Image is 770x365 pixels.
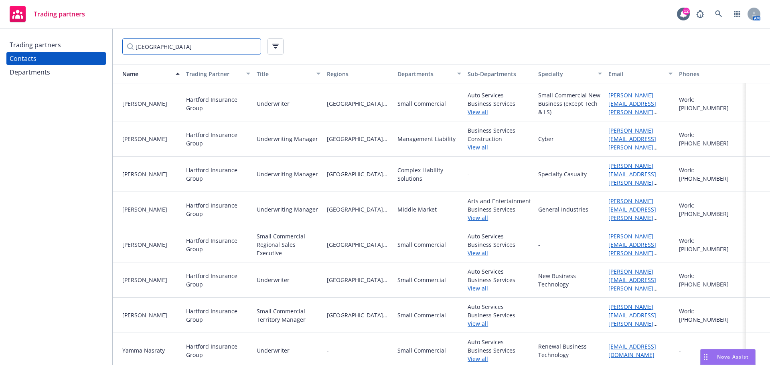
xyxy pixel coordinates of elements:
[257,276,290,284] div: Underwriter
[679,201,743,218] div: Work: [PHONE_NUMBER]
[122,205,180,214] div: [PERSON_NAME]
[327,346,391,355] span: -
[6,38,106,51] a: Trading partners
[113,64,183,83] button: Name
[468,126,531,135] span: Business Services
[327,70,391,78] div: Regions
[464,64,535,83] button: Sub-Departments
[700,349,756,365] button: Nova Assist
[186,131,250,147] div: Hartford Insurance Group
[257,170,318,178] div: Underwriting Manager
[608,303,656,336] a: [PERSON_NAME][EMAIL_ADDRESS][PERSON_NAME][DOMAIN_NAME]
[538,205,588,214] div: General Industries
[397,276,446,284] div: Small Commercial
[327,205,391,214] span: [GEOGRAPHIC_DATA][US_STATE]
[729,6,745,22] a: Switch app
[397,99,446,108] div: Small Commercial
[394,64,464,83] button: Departments
[608,70,663,78] div: Email
[257,346,290,355] div: Underwriter
[468,319,531,328] a: View all
[608,127,656,159] a: [PERSON_NAME][EMAIL_ADDRESS][PERSON_NAME][DOMAIN_NAME]
[468,355,531,363] a: View all
[676,64,746,83] button: Phones
[186,95,250,112] div: Hartford Insurance Group
[605,64,675,83] button: Email
[257,70,312,78] div: Title
[34,11,85,17] span: Trading partners
[608,162,656,195] a: [PERSON_NAME][EMAIL_ADDRESS][PERSON_NAME][DOMAIN_NAME]
[468,232,531,240] span: Auto Services
[468,135,531,143] span: Construction
[257,205,318,214] div: Underwriting Manager
[538,342,602,359] div: Renewal Business Technology
[468,267,531,276] span: Auto Services
[679,307,743,324] div: Work: [PHONE_NUMBER]
[397,311,446,319] div: Small Commercial
[116,70,171,78] div: Name
[711,6,727,22] a: Search
[468,197,531,205] span: Arts and Entertainment
[468,170,470,178] span: -
[468,205,531,214] span: Business Services
[122,276,180,284] div: [PERSON_NAME]
[679,272,743,288] div: Work: [PHONE_NUMBER]
[327,311,391,319] span: [GEOGRAPHIC_DATA][US_STATE]
[327,276,391,284] span: [GEOGRAPHIC_DATA][US_STATE]
[6,3,88,25] a: Trading partners
[397,166,461,183] div: Complex Liability Solutions
[122,311,180,319] div: [PERSON_NAME]
[10,52,36,65] div: Contacts
[679,95,743,112] div: Work: [PHONE_NUMBER]
[122,240,180,249] div: [PERSON_NAME]
[327,170,391,178] span: [GEOGRAPHIC_DATA][US_STATE]
[679,166,743,183] div: Work: [PHONE_NUMBER]
[257,99,290,108] div: Underwriter
[186,236,250,253] div: Hartford Insurance Group
[468,143,531,151] a: View all
[538,70,593,78] div: Specialty
[538,170,587,178] div: Specialty Casualty
[608,197,656,230] a: [PERSON_NAME][EMAIL_ADDRESS][PERSON_NAME][DOMAIN_NAME]
[717,353,749,360] span: Nova Assist
[122,346,180,355] div: Yamma Nasraty
[122,170,180,178] div: [PERSON_NAME]
[468,214,531,222] a: View all
[538,311,540,319] div: -
[468,338,531,346] span: Auto Services
[397,346,446,355] div: Small Commercial
[397,205,437,214] div: Middle Market
[257,232,320,257] div: Small Commercial Regional Sales Executive
[183,64,253,83] button: Trading Partner
[608,343,656,359] a: [EMAIL_ADDRESS][DOMAIN_NAME]
[186,307,250,324] div: Hartford Insurance Group
[679,70,743,78] div: Phones
[397,135,456,143] div: Management Liability
[608,268,656,300] a: [PERSON_NAME][EMAIL_ADDRESS][PERSON_NAME][DOMAIN_NAME]
[122,135,180,143] div: [PERSON_NAME]
[468,284,531,292] a: View all
[186,201,250,218] div: Hartford Insurance Group
[10,38,61,51] div: Trading partners
[679,346,681,355] div: -
[253,64,324,83] button: Title
[6,52,106,65] a: Contacts
[6,66,106,79] a: Departments
[257,135,318,143] div: Underwriting Manager
[535,64,605,83] button: Specialty
[327,99,391,108] span: [GEOGRAPHIC_DATA][US_STATE]
[468,108,531,116] a: View all
[468,276,531,284] span: Business Services
[122,38,261,54] input: Filter by keyword...
[468,302,531,311] span: Auto Services
[468,91,531,99] span: Auto Services
[186,342,250,359] div: Hartford Insurance Group
[468,99,531,108] span: Business Services
[608,91,656,124] a: [PERSON_NAME][EMAIL_ADDRESS][PERSON_NAME][DOMAIN_NAME]
[468,70,531,78] div: Sub-Departments
[538,91,602,116] div: Small Commercial New Business (except Tech & LS)
[701,349,711,365] div: Drag to move
[538,272,602,288] div: New Business Technology
[186,166,250,183] div: Hartford Insurance Group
